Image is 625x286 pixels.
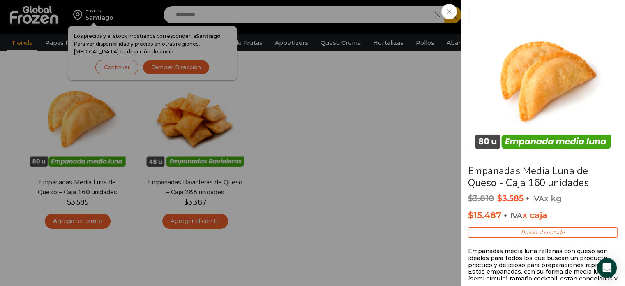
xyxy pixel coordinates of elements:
[468,194,618,204] p: x kg
[597,258,617,278] div: Open Intercom Messenger
[468,210,501,220] bdi: 15.487
[497,193,502,203] span: $
[504,212,522,220] span: + IVA
[468,193,473,203] span: $
[468,208,618,222] p: x caja
[497,193,524,203] bdi: 3.585
[468,210,473,220] span: $
[468,193,494,203] bdi: 3.810
[468,6,618,156] img: empanada-media-luna
[468,164,589,189] a: Empanadas Media Luna de Queso - Caja 160 unidades
[526,195,544,203] span: + IVA
[468,227,618,238] p: Precio al contado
